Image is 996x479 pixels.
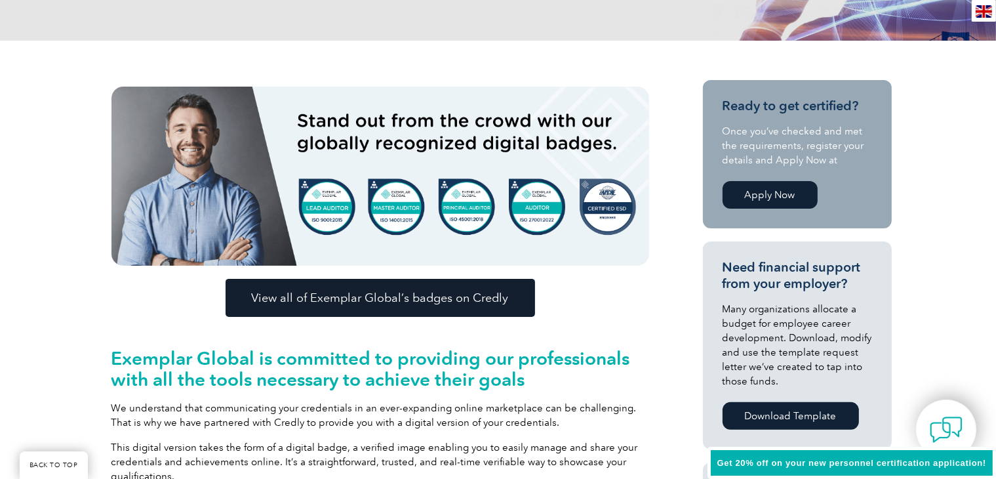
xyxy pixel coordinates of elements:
a: Apply Now [723,181,818,209]
h3: Need financial support from your employer? [723,259,872,292]
h2: Exemplar Global is committed to providing our professionals with all the tools necessary to achie... [111,348,649,390]
p: Once you’ve checked and met the requirements, register your details and Apply Now at [723,124,872,167]
h3: Ready to get certified? [723,98,872,114]
a: View all of Exemplar Global’s badges on Credly [226,279,535,317]
p: Many organizations allocate a budget for employee career development. Download, modify and use th... [723,302,872,388]
a: Download Template [723,402,859,430]
img: badges [111,87,649,266]
span: Get 20% off on your new personnel certification application! [717,458,986,468]
img: en [976,5,992,18]
img: contact-chat.png [930,413,963,446]
a: BACK TO TOP [20,451,88,479]
p: We understand that communicating your credentials in an ever-expanding online marketplace can be ... [111,401,649,430]
span: View all of Exemplar Global’s badges on Credly [252,292,509,304]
